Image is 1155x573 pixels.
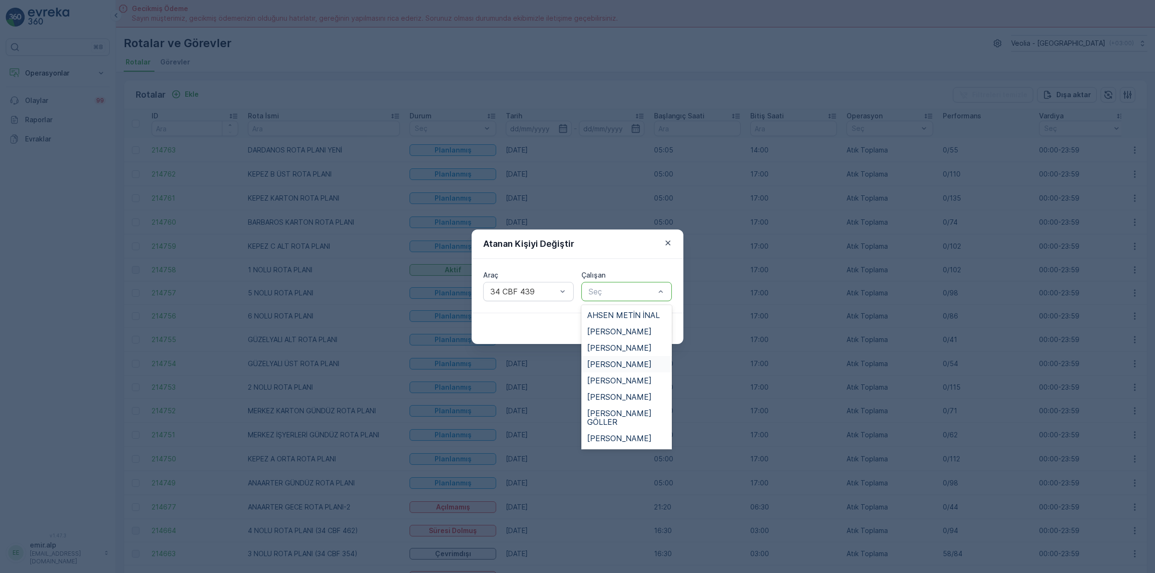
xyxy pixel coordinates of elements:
span: AHSEN METİN İNAL [587,311,660,319]
p: Atanan Kişiyi Değiştir [483,237,574,251]
span: [PERSON_NAME] [587,376,652,385]
span: [PERSON_NAME] [587,360,652,369]
p: Seç [589,286,655,297]
label: Araç [483,271,498,279]
span: [PERSON_NAME] [587,434,652,443]
span: [PERSON_NAME] GÖLLER [587,409,666,426]
span: [PERSON_NAME] [587,393,652,401]
span: [PERSON_NAME] [587,344,652,352]
span: [PERSON_NAME] [587,327,652,336]
label: Çalışan [581,271,605,279]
